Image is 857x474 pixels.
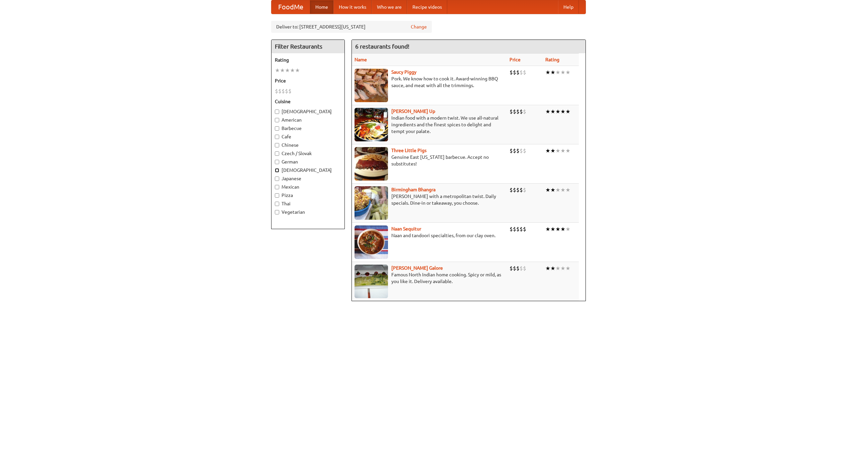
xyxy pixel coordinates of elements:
[391,226,421,231] b: Naan Sequitur
[565,225,570,233] li: ★
[513,108,516,115] li: $
[275,143,279,147] input: Chinese
[372,0,407,14] a: Who we are
[510,147,513,154] li: $
[275,200,341,207] label: Thai
[275,185,279,189] input: Mexican
[275,150,341,157] label: Czech / Slovak
[355,69,388,102] img: saucy.jpg
[558,0,579,14] a: Help
[355,265,388,298] img: currygalore.jpg
[510,69,513,76] li: $
[275,202,279,206] input: Thai
[520,108,523,115] li: $
[355,186,388,220] img: bhangra.jpg
[391,109,435,114] a: [PERSON_NAME] Up
[275,151,279,156] input: Czech / Slovak
[565,69,570,76] li: ★
[520,186,523,194] li: $
[513,147,516,154] li: $
[275,209,341,215] label: Vegetarian
[555,225,560,233] li: ★
[523,69,526,76] li: $
[510,265,513,272] li: $
[523,265,526,272] li: $
[545,69,550,76] li: ★
[275,160,279,164] input: German
[510,57,521,62] a: Price
[513,225,516,233] li: $
[516,225,520,233] li: $
[355,225,388,259] img: naansequitur.jpg
[275,67,280,74] li: ★
[275,158,341,165] label: German
[545,265,550,272] li: ★
[545,225,550,233] li: ★
[290,67,295,74] li: ★
[391,148,426,153] a: Three Little Pigs
[560,69,565,76] li: ★
[391,69,416,75] b: Saucy Piggy
[275,87,278,95] li: $
[275,168,279,173] input: [DEMOGRAPHIC_DATA]
[513,265,516,272] li: $
[285,87,288,95] li: $
[355,271,504,285] p: Famous North Indian home cooking. Spicy or mild, as you like it. Delivery available.
[271,40,344,53] h4: Filter Restaurants
[275,192,341,199] label: Pizza
[550,225,555,233] li: ★
[391,265,443,271] a: [PERSON_NAME] Galore
[520,265,523,272] li: $
[560,265,565,272] li: ★
[560,108,565,115] li: ★
[285,67,290,74] li: ★
[355,115,504,135] p: Indian food with a modern twist. We use all-natural ingredients and the finest spices to delight ...
[275,175,341,182] label: Japanese
[391,187,436,192] a: Birmingham Bhangra
[555,69,560,76] li: ★
[550,186,555,194] li: ★
[545,108,550,115] li: ★
[560,147,565,154] li: ★
[510,108,513,115] li: $
[555,265,560,272] li: ★
[275,133,341,140] label: Cafe
[510,186,513,194] li: $
[355,193,504,206] p: [PERSON_NAME] with a metropolitan twist. Daily specials. Dine-in or takeaway, you choose.
[275,184,341,190] label: Mexican
[275,142,341,148] label: Chinese
[565,147,570,154] li: ★
[523,225,526,233] li: $
[275,110,279,114] input: [DEMOGRAPHIC_DATA]
[555,186,560,194] li: ★
[355,57,367,62] a: Name
[275,98,341,105] h5: Cuisine
[275,108,341,115] label: [DEMOGRAPHIC_DATA]
[275,210,279,214] input: Vegetarian
[545,147,550,154] li: ★
[310,0,333,14] a: Home
[355,108,388,141] img: curryup.jpg
[288,87,292,95] li: $
[275,167,341,174] label: [DEMOGRAPHIC_DATA]
[282,87,285,95] li: $
[523,108,526,115] li: $
[520,225,523,233] li: $
[355,147,388,181] img: littlepigs.jpg
[555,108,560,115] li: ★
[278,87,282,95] li: $
[275,193,279,198] input: Pizza
[565,186,570,194] li: ★
[565,108,570,115] li: ★
[333,0,372,14] a: How it works
[560,186,565,194] li: ★
[355,75,504,89] p: Pork. We know how to cook it. Award-winning BBQ sauce, and meat with all the trimmings.
[516,69,520,76] li: $
[510,225,513,233] li: $
[565,265,570,272] li: ★
[275,118,279,122] input: American
[280,67,285,74] li: ★
[271,21,432,33] div: Deliver to: [STREET_ADDRESS][US_STATE]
